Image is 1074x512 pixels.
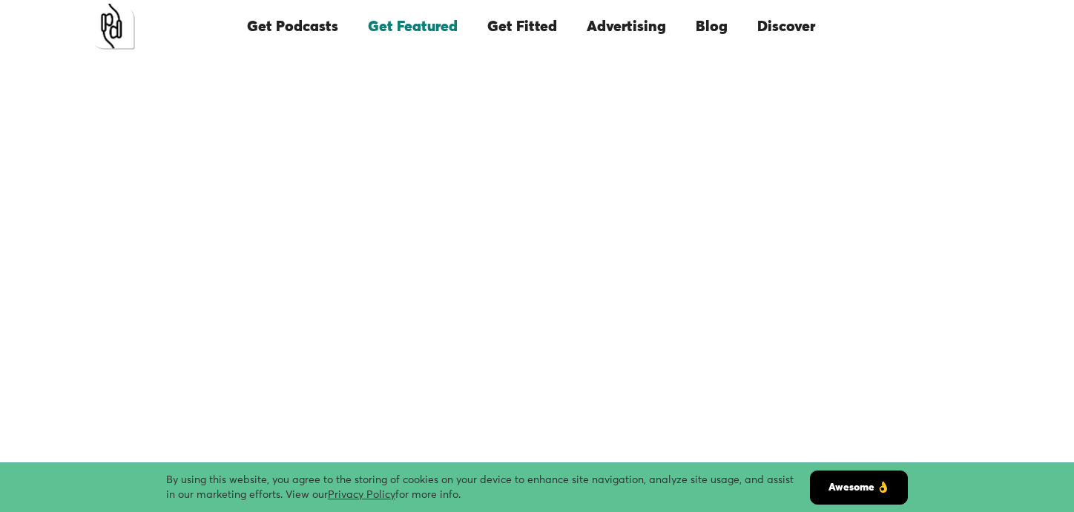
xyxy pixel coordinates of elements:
a: Blog [681,1,742,52]
a: Discover [742,1,830,52]
div: By using this website, you agree to the storing of cookies on your device to enhance site navigat... [166,473,810,502]
a: Get Featured [353,1,472,52]
a: Get Podcasts [232,1,353,52]
a: Get Fitted [472,1,572,52]
a: Privacy Policy [328,490,395,500]
a: home [89,4,135,50]
a: Advertising [572,1,681,52]
a: Awesome 👌 [810,471,908,505]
